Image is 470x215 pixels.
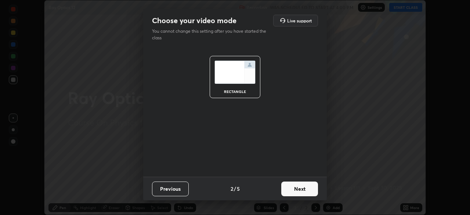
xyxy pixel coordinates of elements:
[220,90,250,93] div: rectangle
[234,185,236,193] h4: /
[214,61,256,84] img: normalScreenIcon.ae25ed63.svg
[152,28,271,41] p: You cannot change this setting after you have started the class
[152,16,236,25] h2: Choose your video mode
[237,185,240,193] h4: 5
[231,185,233,193] h4: 2
[287,18,312,23] h5: Live support
[281,182,318,196] button: Next
[152,182,189,196] button: Previous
